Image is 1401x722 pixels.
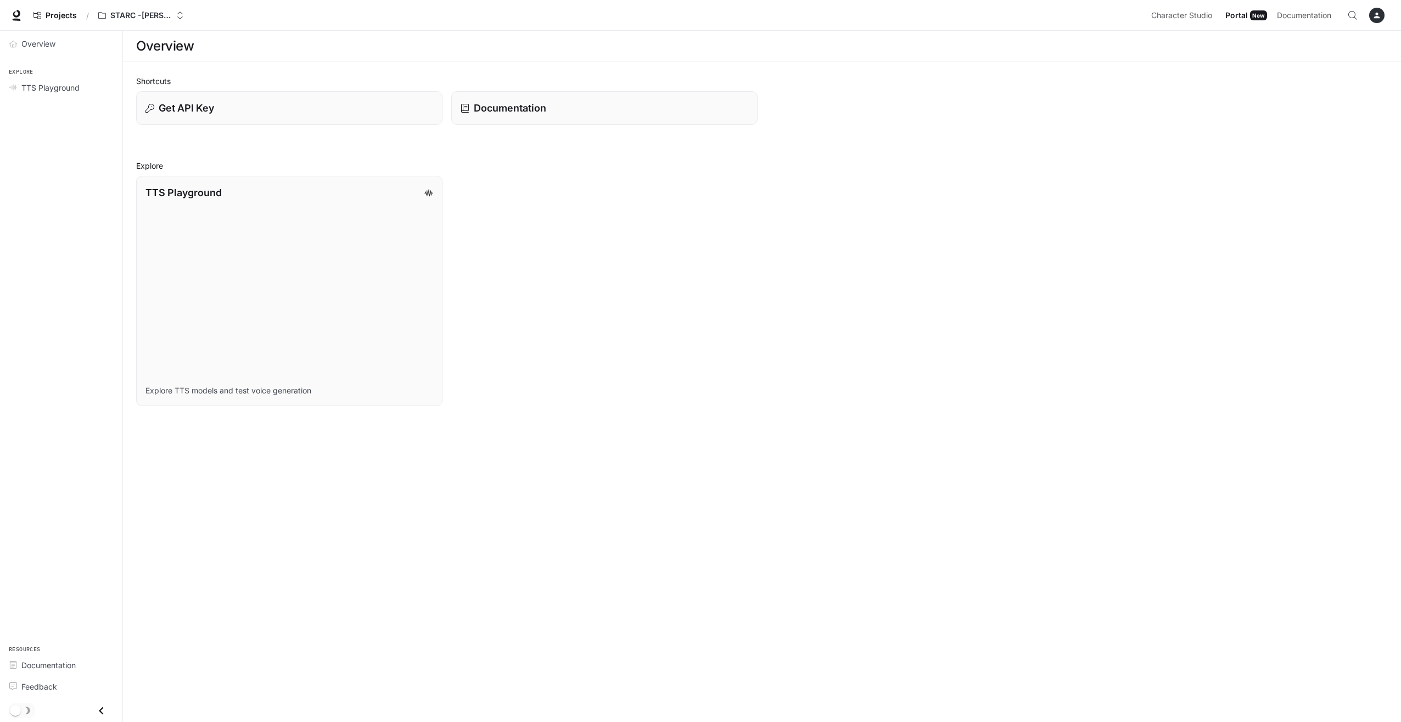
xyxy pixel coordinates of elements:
[1273,4,1340,26] a: Documentation
[21,681,57,692] span: Feedback
[93,4,189,26] button: Open workspace menu
[136,160,1388,171] h2: Explore
[10,704,21,716] span: Dark mode toggle
[159,101,214,115] p: Get API Key
[82,10,93,21] div: /
[4,34,118,53] a: Overview
[1151,9,1212,23] span: Character Studio
[1221,4,1271,26] a: PortalNew
[145,185,222,200] p: TTS Playground
[46,11,77,20] span: Projects
[21,82,80,93] span: TTS Playground
[1342,4,1364,26] button: Open Command Menu
[4,677,118,696] a: Feedback
[136,75,1388,87] h2: Shortcuts
[1147,4,1220,26] a: Character Studio
[1250,10,1267,20] div: New
[110,11,172,20] p: STARC -[PERSON_NAME]
[136,35,194,57] h1: Overview
[474,101,546,115] p: Documentation
[1225,9,1248,23] span: Portal
[89,699,114,722] button: Close drawer
[21,659,76,671] span: Documentation
[136,91,442,125] button: Get API Key
[29,4,82,26] a: Go to projects
[21,38,55,49] span: Overview
[4,656,118,675] a: Documentation
[1277,9,1331,23] span: Documentation
[451,91,758,125] a: Documentation
[136,176,442,406] a: TTS PlaygroundExplore TTS models and test voice generation
[145,385,433,396] p: Explore TTS models and test voice generation
[4,78,118,97] a: TTS Playground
